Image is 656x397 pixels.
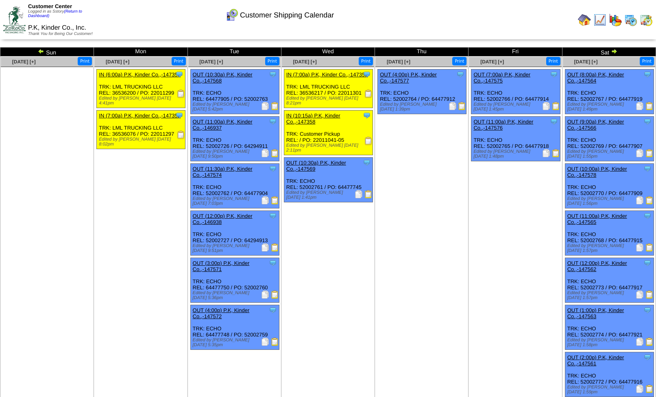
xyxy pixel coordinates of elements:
span: [DATE] [+] [106,59,129,65]
img: Packing Slip [636,291,644,299]
img: Tooltip [269,165,277,173]
a: IN (7:00a) P.K, Kinder Co.,-147353 [286,72,368,78]
td: Sat [562,48,656,56]
img: Bill of Lading [645,102,654,110]
div: Edited by [PERSON_NAME] [DATE] 1:55pm [567,149,654,159]
img: home.gif [578,13,591,26]
span: Thank You for Being Our Customer! [28,32,93,36]
div: TRK: ECHO REL: 52002765 / PO: 64477918 [471,117,560,161]
span: Logged in as Sstory [28,9,82,18]
div: TRK: Customer Pickup REL: / PO: 22011041-05 [284,111,373,155]
img: Packing Slip [261,291,269,299]
img: Bill of Lading [271,149,279,157]
img: Packing Slip [261,338,269,346]
img: Packing Slip [636,385,644,393]
img: Tooltip [363,70,371,78]
a: [DATE] [+] [293,59,317,65]
img: Tooltip [269,259,277,267]
div: TRK: ECHO REL: 52002774 / PO: 64477921 [565,305,654,350]
div: TRK: ECHO REL: 52002772 / PO: 64477916 [565,352,654,397]
div: Edited by [PERSON_NAME] [DATE] 1:39pm [380,102,466,112]
div: Edited by [PERSON_NAME] [DATE] 2:11pm [286,143,373,153]
img: calendarcustomer.gif [225,9,238,22]
a: OUT (4:00p) P.K, Kinder Co.,-147577 [380,72,437,84]
img: Packing Slip [636,338,644,346]
img: graph.gif [609,13,622,26]
img: Packing Slip [542,102,550,110]
div: Edited by [PERSON_NAME] [DATE] 1:45pm [473,102,560,112]
div: Edited by [PERSON_NAME] [DATE] 1:57pm [567,243,654,253]
img: Tooltip [363,111,371,119]
button: Print [265,57,279,65]
a: OUT (4:00p) P.K, Kinder Co.,-147572 [193,307,250,319]
img: line_graph.gif [593,13,606,26]
a: OUT (10:30a) P.K, Kinder Co.,-147568 [193,72,253,84]
img: Packing Slip [261,196,269,204]
div: Edited by [PERSON_NAME] [DATE] 8:21pm [286,96,373,106]
img: Packing Slip [636,196,644,204]
span: P.K, Kinder Co., Inc. [28,24,86,31]
div: Edited by [PERSON_NAME] [DATE] 1:41pm [286,190,373,200]
button: Print [359,57,373,65]
img: Receiving Document [177,90,185,98]
span: [DATE] [+] [12,59,36,65]
img: Bill of Lading [458,102,466,110]
a: [DATE] [+] [480,59,504,65]
button: Print [640,57,654,65]
a: [DATE] [+] [199,59,223,65]
div: TRK: ECHO REL: 64477905 / PO: 52002763 [190,69,279,114]
img: arrowright.gif [611,48,617,54]
img: Bill of Lading [645,385,654,393]
img: Tooltip [550,117,558,126]
img: Tooltip [643,165,652,173]
img: Bill of Lading [364,190,373,198]
img: Tooltip [643,306,652,314]
div: Edited by [PERSON_NAME] [DATE] 1:59pm [567,385,654,395]
div: Edited by [PERSON_NAME] [DATE] 9:51pm [193,243,279,253]
a: OUT (11:00a) P.K, Kinder Co.,-147565 [567,213,627,225]
img: Bill of Lading [271,102,279,110]
div: Edited by [PERSON_NAME] [DATE] 8:02pm [99,137,185,147]
a: OUT (11:00a) P.K, Kinder Co.,-147576 [473,119,533,131]
img: Packing Slip [542,149,550,157]
div: TRK: ECHO REL: 52002726 / PO: 64294911 [190,117,279,161]
a: IN (6:00a) P.K, Kinder Co.,-147350 [99,72,181,78]
img: Bill of Lading [552,102,560,110]
div: TRK: LML TRUCKING LLC REL: 36536217 / PO: 22011301 [284,69,373,108]
a: OUT (12:00p) P.K, Kinder Co.,-147562 [567,260,627,272]
a: [DATE] [+] [574,59,597,65]
a: OUT (8:00a) P.K, Kinder Co.,-147564 [567,72,624,84]
img: Tooltip [643,117,652,126]
img: calendarprod.gif [624,13,637,26]
img: Tooltip [456,70,464,78]
div: Edited by [PERSON_NAME] [DATE] 5:42pm [193,102,279,112]
a: [DATE] [+] [387,59,410,65]
img: Tooltip [175,111,183,119]
img: Receiving Document [364,137,373,145]
a: OUT (2:00p) P.K, Kinder Co.,-147561 [567,354,624,367]
img: Receiving Document [364,90,373,98]
img: Tooltip [643,353,652,361]
div: Edited by [PERSON_NAME] [DATE] 1:56pm [567,196,654,206]
img: Packing Slip [636,149,644,157]
img: Bill of Lading [271,243,279,252]
img: Tooltip [550,70,558,78]
td: Tue [187,48,281,56]
img: ZoRoCo_Logo(Green%26Foil)%20jpg.webp [3,6,26,33]
img: Packing Slip [449,102,457,110]
div: TRK: ECHO REL: 52002768 / PO: 64477915 [565,211,654,256]
td: Sun [0,48,94,56]
span: Customer Shipping Calendar [240,11,334,20]
img: Tooltip [269,306,277,314]
td: Thu [375,48,469,56]
a: OUT (7:00a) P.K, Kinder Co.,-147575 [473,72,530,84]
img: Tooltip [643,259,652,267]
a: OUT (1:00p) P.K, Kinder Co.,-147563 [567,307,624,319]
td: Fri [469,48,562,56]
td: Wed [281,48,375,56]
div: Edited by [PERSON_NAME] [DATE] 5:35pm [193,338,279,347]
div: Edited by [PERSON_NAME] [DATE] 1:49pm [567,102,654,112]
div: TRK: ECHO REL: 52002766 / PO: 64477914 [471,69,560,114]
